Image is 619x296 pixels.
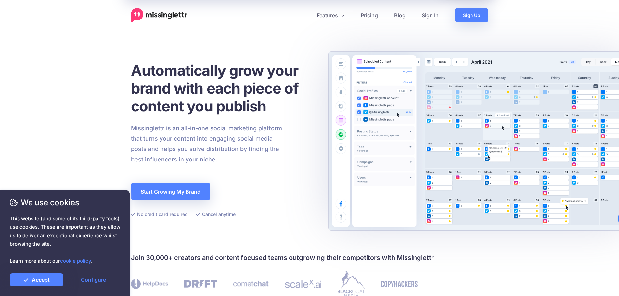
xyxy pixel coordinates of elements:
a: Configure [67,273,120,286]
a: Sign Up [455,8,488,22]
span: This website (and some of its third-party tools) use cookies. These are important as they allow u... [10,214,120,265]
h4: Join 30,000+ creators and content focused teams outgrowing their competitors with Missinglettr [131,252,488,263]
li: Cancel anytime [196,210,236,218]
a: Accept [10,273,63,286]
a: Features [309,8,353,22]
a: cookie policy [60,258,91,264]
a: Sign In [414,8,447,22]
p: Missinglettr is an all-in-one social marketing platform that turns your content into engaging soc... [131,123,282,165]
a: Pricing [353,8,386,22]
a: Blog [386,8,414,22]
h1: Automatically grow your brand with each piece of content you publish [131,61,315,115]
span: We use cookies [10,197,120,208]
a: Start Growing My Brand [131,183,210,200]
a: Home [131,8,187,22]
li: No credit card required [131,210,188,218]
